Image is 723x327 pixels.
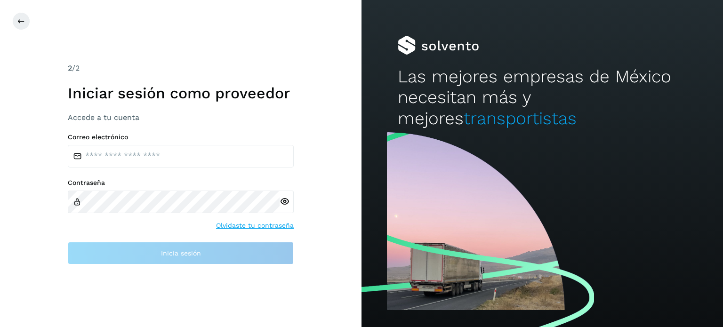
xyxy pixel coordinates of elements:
[464,108,577,128] span: transportistas
[68,133,294,141] label: Correo electrónico
[161,250,201,256] span: Inicia sesión
[68,64,72,72] span: 2
[68,113,294,122] h3: Accede a tu cuenta
[216,221,294,231] a: Olvidaste tu contraseña
[68,84,294,102] h1: Iniciar sesión como proveedor
[68,179,294,187] label: Contraseña
[398,66,687,129] h2: Las mejores empresas de México necesitan más y mejores
[68,63,294,74] div: /2
[68,242,294,264] button: Inicia sesión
